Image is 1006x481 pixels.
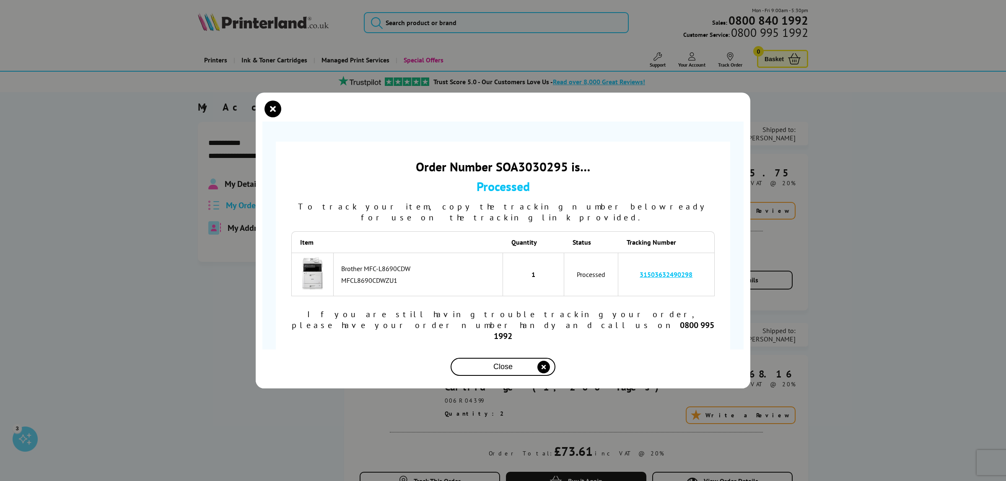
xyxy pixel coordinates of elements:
th: Tracking Number [618,231,715,253]
th: Item [291,231,334,253]
b: 0800 995 1992 [494,320,714,341]
button: close modal [451,358,555,376]
img: Brother MFC-L8690CDW [296,257,329,290]
th: Status [564,231,618,253]
div: Processed [291,178,715,194]
span: To track your item, copy the tracking number below ready for use on the tracking link provided. [298,201,708,223]
th: Quantity [503,231,564,253]
span: Close [493,362,513,371]
div: Order Number SOA3030295 is… [291,158,715,175]
td: 1 [503,253,564,297]
button: close modal [267,103,279,115]
div: Brother MFC-L8690CDW [341,264,498,273]
td: Processed [564,253,618,297]
div: If you are still having trouble tracking your order, please have your order number handy and call... [291,309,715,341]
div: MFCL8690CDWZU1 [341,276,498,284]
a: 31503632490298 [640,270,692,279]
